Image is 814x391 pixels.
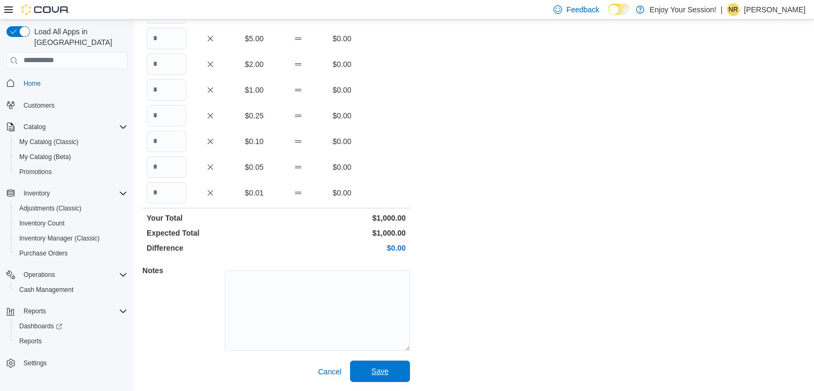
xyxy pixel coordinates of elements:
button: Reports [2,304,132,319]
span: Home [19,77,127,90]
input: Quantity [147,156,186,178]
span: Inventory Manager (Classic) [15,232,127,245]
span: Purchase Orders [19,249,68,258]
button: My Catalog (Beta) [11,149,132,164]
button: Operations [2,267,132,282]
a: Settings [19,357,51,370]
input: Quantity [147,28,186,49]
span: Dashboards [15,320,127,333]
p: [PERSON_NAME] [744,3,805,16]
a: My Catalog (Beta) [15,151,75,163]
a: Purchase Orders [15,247,72,260]
button: Purchase Orders [11,246,132,261]
button: Reports [19,305,50,318]
span: Catalog [24,123,45,131]
span: Feedback [566,4,599,15]
p: $0.00 [322,85,362,95]
p: $1.00 [234,85,274,95]
button: My Catalog (Classic) [11,134,132,149]
p: $0.00 [322,162,362,172]
p: Difference [147,243,274,253]
a: My Catalog (Classic) [15,136,83,148]
p: $0.00 [322,33,362,44]
h5: Notes [142,260,223,281]
span: Dashboards [19,322,62,330]
a: Home [19,77,45,90]
span: Home [24,79,41,88]
span: My Catalog (Classic) [15,136,127,148]
p: $0.00 [322,136,362,147]
a: Dashboards [11,319,132,334]
span: Inventory [19,187,127,200]
p: Expected Total [147,228,274,238]
p: $1,000.00 [278,213,406,223]
span: Promotions [15,166,127,178]
span: Cash Management [19,285,73,294]
span: Reports [19,305,127,318]
span: Save [371,366,389,377]
span: Inventory Count [15,217,127,230]
p: $0.00 [278,243,406,253]
p: $0.25 [234,110,274,121]
span: Promotions [19,168,52,176]
button: Catalog [2,119,132,134]
span: Load All Apps in [GEOGRAPHIC_DATA] [30,26,127,48]
p: $0.10 [234,136,274,147]
span: Operations [19,268,127,281]
button: Settings [2,355,132,371]
span: Adjustments (Classic) [19,204,81,213]
a: Promotions [15,166,56,178]
button: Reports [11,334,132,349]
button: Cancel [314,361,346,382]
img: Cova [21,4,70,15]
input: Quantity [147,54,186,75]
p: Enjoy Your Session! [650,3,717,16]
button: Cash Management [11,282,132,297]
a: Adjustments (Classic) [15,202,86,215]
span: NR [728,3,737,16]
span: Inventory Manager (Classic) [19,234,100,243]
span: Settings [19,356,127,370]
span: Cancel [318,366,341,377]
p: | [720,3,722,16]
span: Customers [19,99,127,112]
button: Customers [2,97,132,113]
input: Quantity [147,131,186,152]
span: Catalog [19,121,127,133]
span: Reports [15,335,127,348]
button: Inventory Count [11,216,132,231]
span: Reports [19,337,42,345]
a: Inventory Count [15,217,69,230]
input: Quantity [147,182,186,204]
a: Customers [19,99,59,112]
span: Reports [24,307,46,315]
button: Catalog [19,121,50,133]
p: $0.00 [322,59,362,70]
span: Settings [24,359,47,367]
a: Reports [15,335,46,348]
a: Inventory Manager (Classic) [15,232,104,245]
span: Inventory Count [19,219,65,228]
p: $5.00 [234,33,274,44]
p: $1,000.00 [278,228,406,238]
p: $2.00 [234,59,274,70]
input: Quantity [147,105,186,126]
button: Operations [19,268,59,281]
span: Operations [24,270,55,279]
span: Inventory [24,189,50,198]
p: Your Total [147,213,274,223]
span: Adjustments (Classic) [15,202,127,215]
span: Purchase Orders [15,247,127,260]
button: Promotions [11,164,132,179]
p: $0.01 [234,187,274,198]
button: Home [2,76,132,91]
button: Inventory Manager (Classic) [11,231,132,246]
input: Quantity [147,79,186,101]
span: My Catalog (Classic) [19,138,79,146]
span: My Catalog (Beta) [15,151,127,163]
button: Inventory [2,186,132,201]
button: Inventory [19,187,54,200]
span: My Catalog (Beta) [19,153,71,161]
a: Cash Management [15,283,78,296]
